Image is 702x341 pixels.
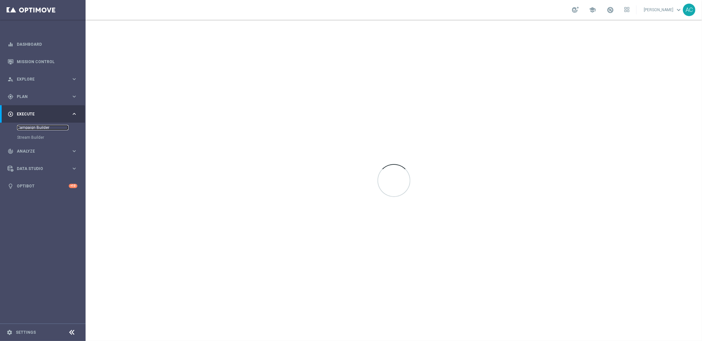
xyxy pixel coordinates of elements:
[17,149,71,153] span: Analyze
[8,76,71,82] div: Explore
[17,177,69,195] a: Optibot
[8,177,77,195] div: Optibot
[8,53,77,70] div: Mission Control
[589,6,596,13] span: school
[17,123,85,133] div: Campaign Builder
[17,53,77,70] a: Mission Control
[71,76,77,82] i: keyboard_arrow_right
[17,125,68,130] a: Campaign Builder
[8,148,71,154] div: Analyze
[643,5,683,15] a: [PERSON_NAME]keyboard_arrow_down
[7,111,78,117] button: play_circle_outline Execute keyboard_arrow_right
[8,111,71,117] div: Execute
[7,94,78,99] button: gps_fixed Plan keyboard_arrow_right
[7,329,13,335] i: settings
[17,95,71,99] span: Plan
[8,41,13,47] i: equalizer
[17,133,85,142] div: Stream Builder
[8,36,77,53] div: Dashboard
[17,135,68,140] a: Stream Builder
[7,42,78,47] button: equalizer Dashboard
[8,94,71,100] div: Plan
[7,149,78,154] button: track_changes Analyze keyboard_arrow_right
[71,93,77,100] i: keyboard_arrow_right
[17,77,71,81] span: Explore
[71,111,77,117] i: keyboard_arrow_right
[69,184,77,188] div: +10
[8,183,13,189] i: lightbulb
[71,148,77,154] i: keyboard_arrow_right
[17,167,71,171] span: Data Studio
[7,77,78,82] button: person_search Explore keyboard_arrow_right
[8,148,13,154] i: track_changes
[7,59,78,64] button: Mission Control
[71,165,77,172] i: keyboard_arrow_right
[8,166,71,172] div: Data Studio
[7,183,78,189] button: lightbulb Optibot +10
[675,6,682,13] span: keyboard_arrow_down
[17,112,71,116] span: Execute
[8,76,13,82] i: person_search
[8,94,13,100] i: gps_fixed
[683,4,695,16] div: AC
[8,111,13,117] i: play_circle_outline
[7,166,78,171] button: Data Studio keyboard_arrow_right
[17,36,77,53] a: Dashboard
[16,330,36,334] a: Settings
